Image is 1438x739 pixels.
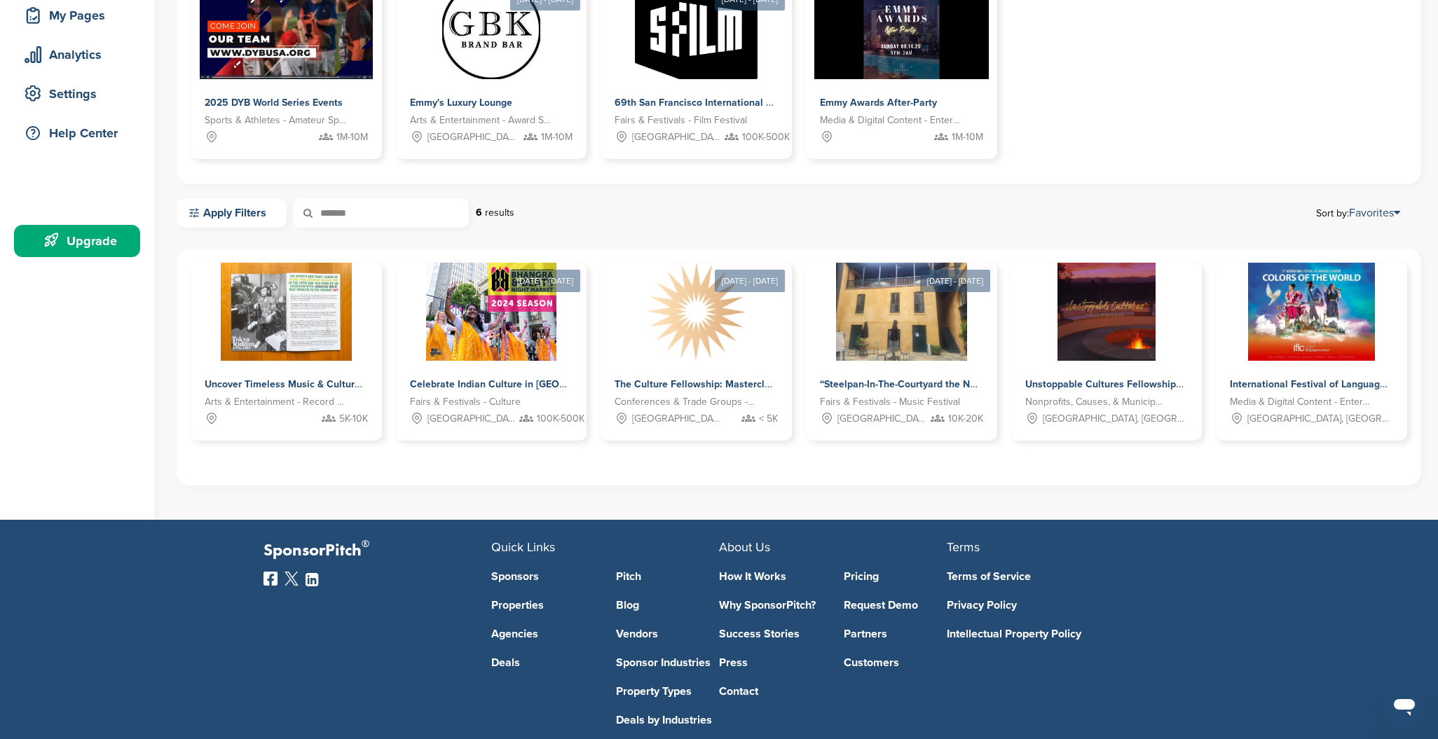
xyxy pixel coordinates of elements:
[263,541,491,561] p: SponsorPitch
[601,240,792,441] a: [DATE] - [DATE] Sponsorpitch & The Culture Fellowship: Masterclass 2024 Conferences & Trade Group...
[410,378,636,390] span: Celebrate Indian Culture in [GEOGRAPHIC_DATA]
[806,240,997,441] a: [DATE] - [DATE] Sponsorpitch & “Steelpan-In-The-Courtyard the New Orleans Caribbean Connection @H...
[476,207,482,219] strong: 6
[844,571,947,582] a: Pricing
[263,572,278,586] img: Facebook
[844,600,947,611] a: Request Demo
[947,571,1153,582] a: Terms of Service
[820,394,960,410] span: Fairs & Festivals - Music Festival
[410,97,512,109] span: Emmy's Luxury Lounge
[632,130,720,145] span: [GEOGRAPHIC_DATA], [GEOGRAPHIC_DATA]
[615,113,747,128] span: Fairs & Festivals - Film Festival
[616,686,720,697] a: Property Types
[410,394,521,410] span: Fairs & Festivals - Culture
[616,571,720,582] a: Pitch
[719,571,823,582] a: How It Works
[1349,206,1400,220] a: Favorites
[205,378,699,390] span: Uncover Timeless Music & Culture: A Unique Sponsorship Opportunity with Time Capsule’s Global Aud...
[1011,263,1203,441] a: Sponsorpitch & Unstoppable Cultures Fellowship Unstoppable Cultures Fellowship Nonprofits, Causes...
[632,411,720,427] span: [GEOGRAPHIC_DATA], [GEOGRAPHIC_DATA]
[14,78,140,110] a: Settings
[920,270,990,292] div: [DATE] - [DATE]
[820,113,962,128] span: Media & Digital Content - Entertainment
[742,130,790,145] span: 100K-500K
[396,240,587,441] a: [DATE] - [DATE] Sponsorpitch & Celebrate Indian Culture in [GEOGRAPHIC_DATA] Fairs & Festivals - ...
[616,657,720,668] a: Sponsor Industries
[759,411,778,427] span: < 5K
[485,207,514,219] span: results
[205,394,347,410] span: Arts & Entertainment - Record Label
[541,130,573,145] span: 1M-10M
[21,81,140,106] div: Settings
[410,113,552,128] span: Arts & Entertainment - Award Show
[836,263,967,361] img: Sponsorpitch &
[336,130,368,145] span: 1M-10M
[14,117,140,149] a: Help Center
[1247,411,1393,427] span: [GEOGRAPHIC_DATA], [GEOGRAPHIC_DATA]
[1382,683,1427,728] iframe: Button to launch messaging window
[491,657,595,668] a: Deals
[491,539,555,555] span: Quick Links
[947,628,1153,640] a: Intellectual Property Policy
[491,628,595,640] a: Agencies
[615,378,806,390] span: The Culture Fellowship: Masterclass 2024
[1025,378,1176,390] span: Unstoppable Cultures Fellowship
[952,130,983,145] span: 1M-10M
[191,263,382,441] a: Sponsorpitch & Uncover Timeless Music & Culture: A Unique Sponsorship Opportunity with Time Capsu...
[221,263,352,361] img: Sponsorpitch &
[1216,263,1407,441] a: Sponsorpitch & International Festival of Language & Culture International Festival of Language & ...
[719,657,823,668] a: Press
[719,686,823,697] a: Contact
[362,535,369,553] span: ®
[491,600,595,611] a: Properties
[427,411,516,427] span: [GEOGRAPHIC_DATA], [GEOGRAPHIC_DATA]
[1248,263,1375,361] img: Sponsorpitch & International Festival of Language & Culture
[844,657,947,668] a: Customers
[719,600,823,611] a: Why SponsorPitch?
[426,263,557,361] img: Sponsorpitch &
[615,97,824,109] span: 69th San Francisco International Film Festival
[1043,411,1189,427] span: [GEOGRAPHIC_DATA], [GEOGRAPHIC_DATA]
[1230,394,1372,410] span: Media & Digital Content - Entertainment
[285,572,299,586] img: Twitter
[21,42,140,67] div: Analytics
[21,120,140,146] div: Help Center
[339,411,368,427] span: 5K-10K
[616,628,720,640] a: Vendors
[948,411,983,427] span: 10K-20K
[616,600,720,611] a: Blog
[844,628,947,640] a: Partners
[21,3,140,28] div: My Pages
[837,411,926,427] span: [GEOGRAPHIC_DATA], [GEOGRAPHIC_DATA]
[205,97,343,109] span: 2025 DYB World Series Events
[1230,378,1431,390] span: International Festival of Language & Culture
[510,270,580,292] div: [DATE] - [DATE]
[1057,263,1156,361] img: Sponsorpitch & Unstoppable Cultures Fellowship
[1025,394,1167,410] span: Nonprofits, Causes, & Municipalities - Professional Development
[647,263,745,361] img: Sponsorpitch &
[947,539,980,555] span: Terms
[205,113,347,128] span: Sports & Athletes - Amateur Sports Leagues
[947,600,1153,611] a: Privacy Policy
[616,714,720,726] a: Deals by Industries
[491,571,595,582] a: Sponsors
[21,228,140,254] div: Upgrade
[820,97,937,109] span: Emmy Awards After-Party
[1316,207,1400,219] span: Sort by:
[615,394,757,410] span: Conferences & Trade Groups - Industrial Conference
[719,539,770,555] span: About Us
[14,225,140,257] a: Upgrade
[719,628,823,640] a: Success Stories
[14,39,140,71] a: Analytics
[177,198,287,228] a: Apply Filters
[537,411,584,427] span: 100K-500K
[427,130,516,145] span: [GEOGRAPHIC_DATA], [GEOGRAPHIC_DATA]
[715,270,785,292] div: [DATE] - [DATE]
